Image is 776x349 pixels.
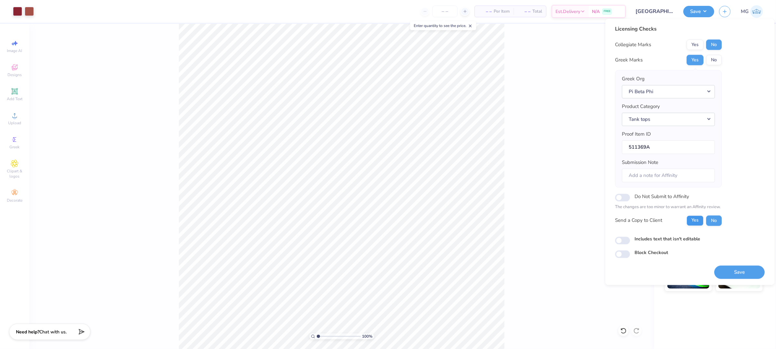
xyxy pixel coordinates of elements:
[7,96,22,101] span: Add Text
[622,103,660,111] label: Product Category
[615,56,643,64] div: Greek Marks
[631,5,678,18] input: Untitled Design
[532,8,542,15] span: Total
[7,72,22,77] span: Designs
[494,8,510,15] span: Per Item
[622,159,658,167] label: Submission Note
[622,85,715,98] button: Pi Beta Phi
[635,249,668,256] label: Block Checkout
[714,265,765,279] button: Save
[16,329,39,335] strong: Need help?
[517,8,530,15] span: – –
[615,204,722,211] p: The changes are too minor to warrant an Affinity review.
[39,329,67,335] span: Chat with us.
[687,55,703,65] button: Yes
[622,113,715,126] button: Tank tops
[635,193,689,201] label: Do Not Submit to Affinity
[10,144,20,150] span: Greek
[687,215,703,226] button: Yes
[604,9,610,14] span: FREE
[8,120,21,126] span: Upload
[706,55,722,65] button: No
[410,21,476,30] div: Enter quantity to see the price.
[687,40,703,50] button: Yes
[555,8,580,15] span: Est. Delivery
[3,168,26,179] span: Clipart & logos
[362,333,373,339] span: 100 %
[7,48,22,53] span: Image AI
[635,235,700,242] label: Includes text that isn't editable
[432,6,458,17] input: – –
[479,8,492,15] span: – –
[615,217,662,224] div: Send a Copy to Client
[706,40,722,50] button: No
[741,8,749,15] span: MG
[592,8,600,15] span: N/A
[683,6,714,17] button: Save
[750,5,763,18] img: Mary Grace
[622,131,651,138] label: Proof Item ID
[622,75,645,83] label: Greek Org
[7,198,22,203] span: Decorate
[615,41,651,48] div: Collegiate Marks
[615,25,722,33] div: Licensing Checks
[622,168,715,182] input: Add a note for Affinity
[741,5,763,18] a: MG
[706,215,722,226] button: No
